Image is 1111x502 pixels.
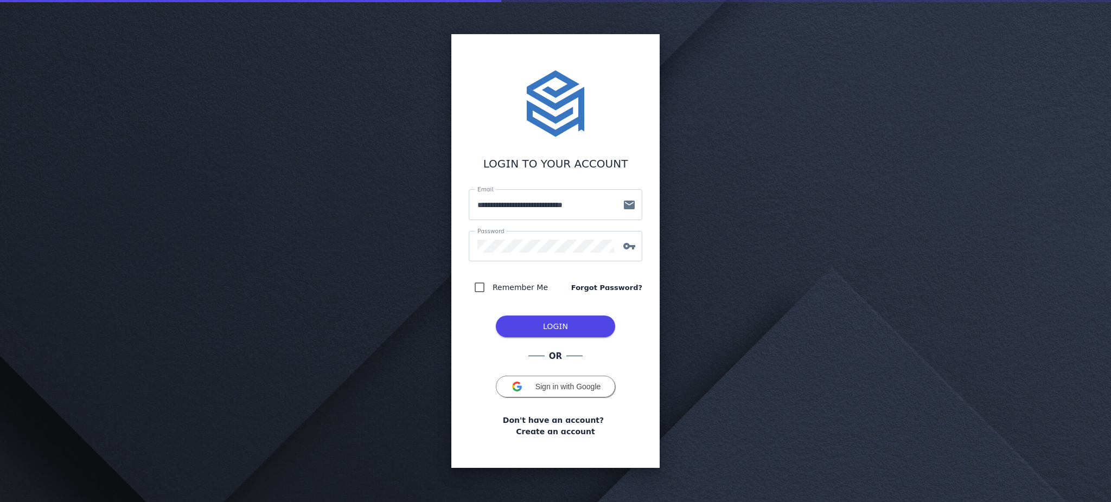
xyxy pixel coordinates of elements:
[469,156,642,172] div: LOGIN TO YOUR ACCOUNT
[543,322,568,331] span: LOGIN
[521,69,590,138] img: stacktome.svg
[496,376,615,397] button: Sign in with Google
[503,415,604,426] span: Don't have an account?
[571,282,642,293] a: Forgot Password?
[545,350,566,363] span: OR
[616,198,642,211] mat-icon: mail
[496,316,615,337] button: LOG IN
[516,426,595,437] a: Create an account
[616,240,642,253] mat-icon: vpn_key
[535,382,601,391] span: Sign in with Google
[477,228,505,235] mat-label: Password
[490,281,548,294] label: Remember Me
[477,186,493,193] mat-label: Email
